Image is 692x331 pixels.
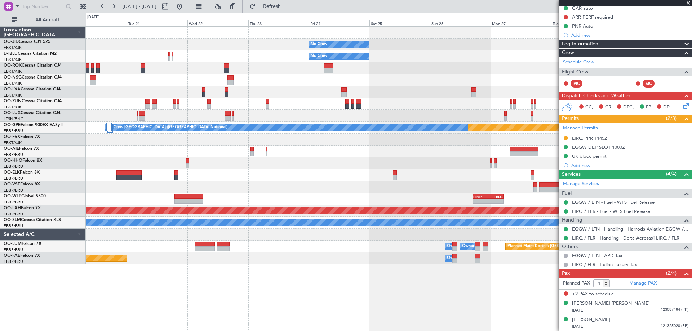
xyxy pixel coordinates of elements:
a: OO-LUMFalcon 7X [4,242,41,246]
div: EBLG [488,194,503,199]
a: Schedule Crew [563,59,594,66]
span: Refresh [257,4,287,9]
input: Trip Number [22,1,63,12]
div: - - [584,80,600,87]
span: OO-LUM [4,242,22,246]
a: D-IBLUCessna Citation M2 [4,52,57,56]
a: EBKT/KJK [4,57,22,62]
span: OO-SLM [4,218,21,222]
a: EGGW / LTN - Handling - Harrods Aviation EGGW / LTN [572,226,688,232]
span: OO-JID [4,40,19,44]
span: Handling [562,216,582,224]
div: Tue 28 [551,20,612,26]
span: [DATE] [572,308,584,313]
a: Manage Services [563,180,599,188]
a: OO-LUXCessna Citation CJ4 [4,111,61,115]
span: FP [646,104,651,111]
span: 123087484 (PP) [661,307,688,313]
div: [DATE] [87,14,99,21]
span: [DATE] - [DATE] [123,3,156,10]
div: [PERSON_NAME] [PERSON_NAME] [572,300,650,307]
div: Owner Melsbroek Air Base [447,241,496,252]
a: LIRQ / FLR - Fuel - WFS Fuel Release [572,208,650,214]
div: Sun 26 [430,20,491,26]
span: +2 PAX to schedule [572,291,614,298]
span: DFC, [623,104,634,111]
a: OO-LAHFalcon 7X [4,206,41,210]
a: OO-AIEFalcon 7X [4,147,39,151]
div: Tue 21 [127,20,187,26]
a: OO-ELKFalcon 8X [4,170,40,175]
div: Sat 25 [369,20,430,26]
a: EBBR/BRU [4,211,23,217]
a: OO-NSGCessna Citation CJ4 [4,75,62,80]
div: - - [656,80,673,87]
a: EBKT/KJK [4,93,22,98]
span: 121325020 (PP) [661,323,688,329]
a: OO-ROKCessna Citation CJ4 [4,63,62,68]
span: [DATE] [572,324,584,329]
div: No Crew [311,39,327,50]
a: EBBR/BRU [4,128,23,134]
div: PIC [571,80,582,88]
span: Pax [562,269,570,278]
span: OO-WLP [4,194,21,198]
span: (4/4) [666,170,677,178]
a: LIRQ / FLR - Handling - Delta Aerotaxi LIRQ / FLR [572,235,679,241]
span: Services [562,170,581,179]
div: PNR Auto [572,23,593,29]
span: OO-LAH [4,206,21,210]
a: EBBR/BRU [4,200,23,205]
span: (2/4) [666,269,677,277]
div: - [473,199,488,203]
div: Fri 24 [309,20,369,26]
span: OO-ELK [4,170,20,175]
span: OO-HHO [4,158,22,163]
a: OO-FSXFalcon 7X [4,135,40,139]
span: CC, [585,104,593,111]
div: Mon 27 [491,20,551,26]
span: (2/3) [666,115,677,122]
label: Planned PAX [563,280,590,287]
div: Owner Melsbroek Air Base [447,253,496,264]
span: OO-ZUN [4,99,22,103]
a: OO-ZUNCessna Citation CJ4 [4,99,62,103]
div: UK block permit [572,153,607,159]
span: OO-ROK [4,63,22,68]
a: OO-HHOFalcon 8X [4,158,42,163]
div: EGGW DEP SLOT 1000Z [572,144,625,150]
a: EBKT/KJK [4,104,22,110]
div: Wed 22 [187,20,248,26]
div: GAR auto [572,5,593,11]
a: EBBR/BRU [4,188,23,193]
a: EGGW / LTN - Fuel - WFS Fuel Release [572,199,655,205]
a: OO-FAEFalcon 7X [4,254,40,258]
span: Others [562,243,578,251]
span: Fuel [562,189,572,198]
a: EBBR/BRU [4,164,23,169]
a: EBKT/KJK [4,140,22,146]
span: OO-NSG [4,75,22,80]
div: Add new [571,162,688,169]
a: EBBR/BRU [4,247,23,252]
span: Permits [562,115,579,123]
a: OO-JIDCessna CJ1 525 [4,40,50,44]
span: Flight Crew [562,68,589,76]
a: Manage Permits [563,125,598,132]
a: EBBR/BRU [4,176,23,181]
div: Planned Maint Kortrijk-[GEOGRAPHIC_DATA] [507,241,591,252]
span: OO-VSF [4,182,20,187]
a: OO-SLMCessna Citation XLS [4,218,61,222]
span: D-IBLU [4,52,18,56]
a: EGGW / LTN - APD Tax [572,252,622,259]
a: LIRQ / FLR - Italian Luxury Tax [572,261,637,268]
div: Mon 20 [66,20,127,26]
a: OO-VSFFalcon 8X [4,182,40,187]
span: CR [605,104,611,111]
a: EBBR/BRU [4,259,23,264]
a: EBKT/KJK [4,45,22,50]
a: OO-WLPGlobal 5500 [4,194,46,198]
span: Crew [562,49,574,57]
div: Add new [571,32,688,38]
button: Refresh [246,1,289,12]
